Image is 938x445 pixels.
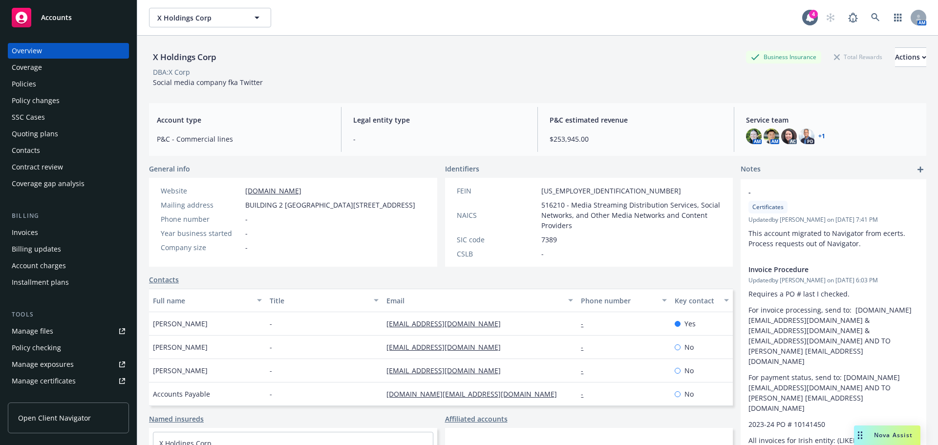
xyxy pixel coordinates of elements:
a: - [581,366,591,375]
a: Report a Bug [843,8,863,27]
a: - [581,389,591,399]
span: P&C - Commercial lines [157,134,329,144]
div: Policies [12,76,36,92]
span: Identifiers [445,164,479,174]
a: Installment plans [8,275,129,290]
button: Phone number [577,289,670,312]
div: Phone number [581,296,656,306]
div: Invoices [12,225,38,240]
div: X Holdings Corp [149,51,220,64]
div: Full name [153,296,251,306]
div: Manage exposures [12,357,74,372]
span: Accounts Payable [153,389,210,399]
p: Requires a PO # last I checked. [748,289,918,299]
span: - [270,318,272,329]
a: Manage claims [8,390,129,405]
span: - [748,187,893,197]
a: Invoices [8,225,129,240]
div: Coverage gap analysis [12,176,85,191]
a: +1 [818,133,825,139]
a: Contract review [8,159,129,175]
span: - [245,242,248,253]
span: [US_EMPLOYER_IDENTIFICATION_NUMBER] [541,186,681,196]
div: Policy checking [12,340,61,356]
span: - [270,365,272,376]
a: Affiliated accounts [445,414,508,424]
span: No [684,342,694,352]
a: Billing updates [8,241,129,257]
span: BUILDING 2 [GEOGRAPHIC_DATA][STREET_ADDRESS] [245,200,415,210]
span: - [270,342,272,352]
button: Nova Assist [854,425,920,445]
div: Manage certificates [12,373,76,389]
a: Switch app [888,8,908,27]
button: X Holdings Corp [149,8,271,27]
span: Updated by [PERSON_NAME] on [DATE] 6:03 PM [748,276,918,285]
span: Invoice Procedure [748,264,893,275]
a: Policy changes [8,93,129,108]
a: Start snowing [821,8,840,27]
div: Quoting plans [12,126,58,142]
span: P&C estimated revenue [550,115,722,125]
a: [EMAIL_ADDRESS][DOMAIN_NAME] [386,342,509,352]
div: Billing updates [12,241,61,257]
a: Manage files [8,323,129,339]
div: 4 [809,10,818,19]
div: Policy changes [12,93,60,108]
a: Overview [8,43,129,59]
img: photo [746,128,762,144]
span: [PERSON_NAME] [153,318,208,329]
button: Full name [149,289,266,312]
div: Billing [8,211,129,221]
a: Named insureds [149,414,204,424]
img: photo [799,128,814,144]
a: Search [866,8,885,27]
a: Manage exposures [8,357,129,372]
span: - [270,389,272,399]
div: Website [161,186,241,196]
a: Accounts [8,4,129,31]
button: Email [383,289,577,312]
div: Year business started [161,228,241,238]
div: Total Rewards [829,51,887,63]
span: No [684,365,694,376]
a: [EMAIL_ADDRESS][DOMAIN_NAME] [386,366,509,375]
div: Contacts [12,143,40,158]
button: Title [266,289,383,312]
span: Open Client Navigator [18,413,91,423]
span: Nova Assist [874,431,913,439]
div: FEIN [457,186,537,196]
div: -CertificatesUpdatedby [PERSON_NAME] on [DATE] 7:41 PMThis account migrated to Navigator from ece... [741,179,926,256]
a: [EMAIL_ADDRESS][DOMAIN_NAME] [386,319,509,328]
div: CSLB [457,249,537,259]
button: Key contact [671,289,733,312]
span: 7389 [541,234,557,245]
a: - [581,342,591,352]
span: Accounts [41,14,72,21]
span: No [684,389,694,399]
img: photo [781,128,797,144]
div: Title [270,296,368,306]
span: Notes [741,164,761,175]
div: Manage claims [12,390,61,405]
a: Policies [8,76,129,92]
img: photo [764,128,779,144]
div: Account charges [12,258,66,274]
div: SSC Cases [12,109,45,125]
div: Phone number [161,214,241,224]
div: Tools [8,310,129,319]
div: Manage files [12,323,53,339]
span: $253,945.00 [550,134,722,144]
span: Certificates [752,203,784,212]
div: Business Insurance [746,51,821,63]
span: [PERSON_NAME] [153,342,208,352]
span: - [353,134,526,144]
span: Legal entity type [353,115,526,125]
div: NAICS [457,210,537,220]
span: - [245,214,248,224]
a: Contacts [8,143,129,158]
span: - [541,249,544,259]
a: add [915,164,926,175]
span: General info [149,164,190,174]
span: This account migrated to Navigator from ecerts. Process requests out of Navigator. [748,229,907,248]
